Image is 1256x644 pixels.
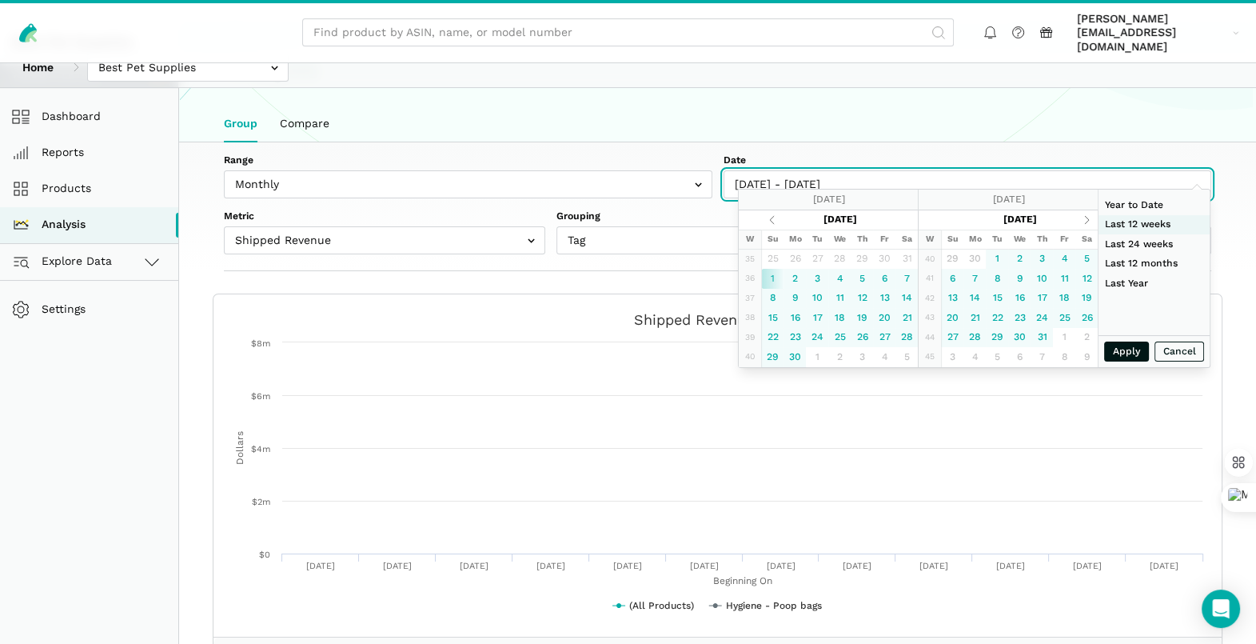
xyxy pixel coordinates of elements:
[986,250,1008,270] td: 1
[739,328,761,348] td: 39
[851,230,873,250] th: Th
[784,328,806,348] td: 23
[851,269,873,289] td: 5
[784,210,895,230] th: [DATE]
[843,561,871,571] text: [DATE]
[919,289,941,309] td: 42
[895,289,918,309] td: 14
[224,210,545,224] label: Metric
[11,54,65,82] a: Home
[224,170,712,198] input: Monthly
[784,308,806,328] td: 16
[1099,195,1210,215] li: Year to Date
[460,561,488,571] text: [DATE]
[1053,250,1075,270] td: 4
[1075,347,1098,367] td: 9
[828,308,851,328] td: 18
[873,269,895,289] td: 6
[919,250,941,270] td: 40
[766,561,795,571] text: [DATE]
[941,289,963,309] td: 13
[1099,274,1210,294] li: Last Year
[895,308,918,328] td: 21
[1099,234,1210,254] li: Last 24 weeks
[739,230,761,250] th: W
[873,230,895,250] th: Fr
[1073,561,1102,571] text: [DATE]
[690,561,719,571] text: [DATE]
[1075,289,1098,309] td: 19
[761,269,784,289] td: 1
[1075,250,1098,270] td: 5
[941,308,963,328] td: 20
[919,230,941,250] th: W
[941,269,963,289] td: 6
[724,154,1212,168] label: Date
[1053,230,1075,250] th: Fr
[224,226,545,254] input: Shipped Revenue
[828,289,851,309] td: 11
[1031,347,1053,367] td: 7
[986,347,1008,367] td: 5
[873,308,895,328] td: 20
[784,250,806,270] td: 26
[213,106,269,142] a: Group
[941,250,963,270] td: 29
[873,347,895,367] td: 4
[806,250,828,270] td: 27
[1075,269,1098,289] td: 12
[634,311,803,328] tspan: Shipped Revenue by Tag
[1053,289,1075,309] td: 18
[941,328,963,348] td: 27
[895,269,918,289] td: 7
[739,269,761,289] td: 36
[1099,215,1210,235] li: Last 12 weeks
[963,328,986,348] td: 28
[1053,328,1075,348] td: 1
[963,230,986,250] th: Mo
[963,250,986,270] td: 30
[1008,308,1031,328] td: 23
[1031,230,1053,250] th: Th
[986,230,1008,250] th: Tu
[761,308,784,328] td: 15
[761,289,784,309] td: 8
[1053,308,1075,328] td: 25
[1008,289,1031,309] td: 16
[1071,9,1245,57] a: [PERSON_NAME][EMAIL_ADDRESS][DOMAIN_NAME]
[895,347,918,367] td: 5
[919,328,941,348] td: 44
[851,328,873,348] td: 26
[251,391,270,402] text: $6m
[986,328,1008,348] td: 29
[713,575,772,586] tspan: Beginning On
[806,308,828,328] td: 17
[1031,308,1053,328] td: 24
[1031,250,1053,270] td: 3
[761,230,784,250] th: Su
[613,561,642,571] text: [DATE]
[851,347,873,367] td: 3
[806,289,828,309] td: 10
[761,250,784,270] td: 25
[306,561,335,571] text: [DATE]
[259,550,270,560] text: $0
[784,269,806,289] td: 2
[1031,328,1053,348] td: 31
[806,269,828,289] td: 3
[919,347,941,367] td: 45
[234,431,245,465] tspan: Dollars
[1202,590,1240,628] div: Open Intercom Messenger
[784,230,806,250] th: Mo
[1008,347,1031,367] td: 6
[739,250,761,270] td: 35
[1075,328,1098,348] td: 2
[963,210,1075,230] th: [DATE]
[251,338,270,349] text: $8m
[895,250,918,270] td: 31
[963,269,986,289] td: 7
[919,308,941,328] td: 43
[1154,342,1204,362] button: Cancel
[873,289,895,309] td: 13
[963,289,986,309] td: 14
